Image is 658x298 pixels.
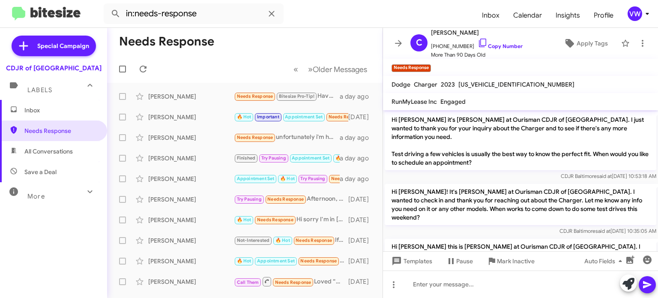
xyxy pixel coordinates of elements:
span: Mark Inactive [497,253,535,269]
span: Special Campaign [37,42,89,50]
a: Insights [549,3,587,28]
div: [PERSON_NAME] [148,277,234,286]
span: Needs Response [237,135,273,140]
button: Auto Fields [577,253,632,269]
button: Templates [383,253,439,269]
div: [PERSON_NAME] [148,236,234,245]
div: Hi sorry I'm in [US_STATE] any other way to do this [234,215,348,225]
span: Needs Response [257,217,293,223]
span: Dodge [392,81,410,88]
button: Pause [439,253,480,269]
div: [DATE] [348,113,376,121]
span: Appointment Set [285,114,323,120]
div: Loved “Hello [PERSON_NAME], I sent you pictures over of the He…” [234,276,348,287]
a: Calendar [506,3,549,28]
span: Try Pausing [261,155,286,161]
span: [PERSON_NAME] [431,27,523,38]
span: 🔥 Hot [237,258,251,264]
span: Bitesize Pro-Tip! [279,93,314,99]
p: Hi [PERSON_NAME] it's [PERSON_NAME] at Ourisman CDJR of [GEOGRAPHIC_DATA]. I just wanted to thank... [385,112,656,170]
span: CDJR Baltimore [DATE] 10:35:05 AM [559,228,656,234]
div: a day ago [340,154,376,163]
div: [PERSON_NAME] [148,92,234,101]
span: Appointment Set [257,258,295,264]
button: Previous [288,60,303,78]
span: Templates [390,253,432,269]
span: CDJR Baltimore [DATE] 10:53:18 AM [561,173,656,179]
span: said at [597,173,612,179]
nav: Page navigation example [289,60,372,78]
span: 🔥 Hot [335,155,350,161]
div: vw [628,6,642,21]
p: Hi [PERSON_NAME] this is [PERSON_NAME] at Ourisman CDJR of [GEOGRAPHIC_DATA]. I wanted to check i... [385,239,656,271]
span: 🔥 Hot [275,238,290,243]
a: Copy Number [478,43,523,49]
span: Needs Response [275,280,311,285]
p: Hi [PERSON_NAME]! It's [PERSON_NAME] at Ourisman CDJR of [GEOGRAPHIC_DATA]. I wanted to check in ... [385,184,656,225]
div: [PERSON_NAME] [148,216,234,224]
span: Needs Response [329,114,365,120]
span: Save a Deal [24,168,57,176]
span: 2023 [441,81,455,88]
div: [PERSON_NAME] [148,133,234,142]
div: Afternoon, could you give me a quote without driving down there ? Just curious 34k miles [234,194,348,204]
span: More [27,193,45,200]
span: Charger [414,81,437,88]
span: Call Them [237,280,259,285]
span: 🔥 Hot [280,176,295,181]
div: [DATE] [348,195,376,204]
span: Finished [237,155,256,161]
span: Appointment Set [237,176,275,181]
span: Engaged [440,98,466,105]
div: a day ago [340,175,376,183]
span: Needs Response [331,176,368,181]
span: Important [257,114,279,120]
a: Special Campaign [12,36,96,56]
h1: Needs Response [119,35,214,48]
div: If i sell im not buying [234,235,348,245]
div: ok thxs [234,112,348,122]
input: Search [104,3,284,24]
span: RunMyLease Inc [392,98,437,105]
span: All Conversations [24,147,73,156]
div: unfortunately i'm hours away [234,132,340,142]
span: » [308,64,313,75]
button: vw [620,6,649,21]
span: 🔥 Hot [237,114,251,120]
span: Apply Tags [577,36,608,51]
span: Needs Response [267,196,304,202]
button: Apply Tags [554,36,617,51]
div: [DATE] [348,257,376,265]
button: Next [303,60,372,78]
div: [PERSON_NAME] [148,195,234,204]
div: Have a offer at 37k [234,91,340,101]
span: Appointment Set [292,155,329,161]
div: a day ago [340,133,376,142]
span: Try Pausing [300,176,325,181]
div: [PERSON_NAME] [148,154,234,163]
span: Try Pausing [237,196,262,202]
span: Needs Response [300,258,337,264]
div: a day ago [340,92,376,101]
span: 🔥 Hot [237,217,251,223]
span: C [416,36,422,50]
a: Inbox [475,3,506,28]
div: [DATE] [348,216,376,224]
span: Profile [587,3,620,28]
span: Needs Response [237,93,273,99]
button: Mark Inactive [480,253,541,269]
div: They said it was a no go [234,256,348,266]
span: Pause [456,253,473,269]
div: [PERSON_NAME] [148,175,234,183]
span: Needs Response [24,126,97,135]
span: Not-Interested [237,238,270,243]
div: CDJR of [GEOGRAPHIC_DATA] [6,64,102,72]
span: Auto Fields [584,253,625,269]
div: [PERSON_NAME] [148,113,234,121]
span: said at [595,228,610,234]
span: [PHONE_NUMBER] [431,38,523,51]
div: [DATE] [348,236,376,245]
